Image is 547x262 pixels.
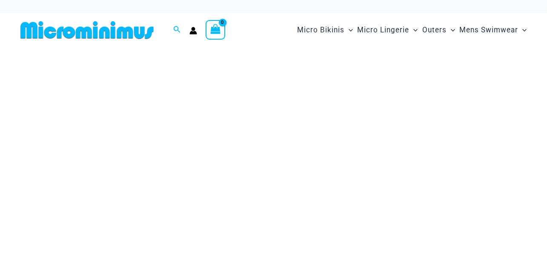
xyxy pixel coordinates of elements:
[420,17,457,43] a: OutersMenu ToggleMenu Toggle
[206,20,225,40] a: View Shopping Cart, empty
[459,19,518,41] span: Mens Swimwear
[297,19,344,41] span: Micro Bikinis
[189,27,197,35] a: Account icon link
[357,19,409,41] span: Micro Lingerie
[457,17,529,43] a: Mens SwimwearMenu ToggleMenu Toggle
[518,19,527,41] span: Menu Toggle
[294,16,530,44] nav: Site Navigation
[409,19,418,41] span: Menu Toggle
[17,20,157,40] img: MM SHOP LOGO FLAT
[355,17,420,43] a: Micro LingerieMenu ToggleMenu Toggle
[447,19,455,41] span: Menu Toggle
[295,17,355,43] a: Micro BikinisMenu ToggleMenu Toggle
[173,25,181,35] a: Search icon link
[344,19,353,41] span: Menu Toggle
[422,19,447,41] span: Outers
